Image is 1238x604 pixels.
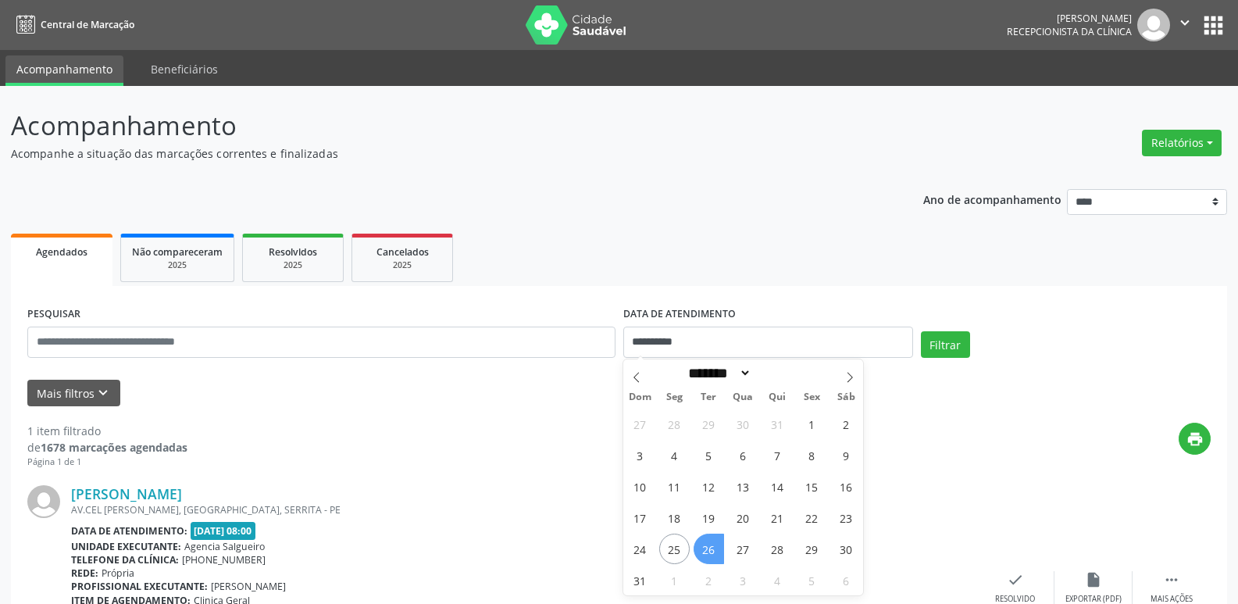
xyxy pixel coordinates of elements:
[140,55,229,83] a: Beneficiários
[694,471,724,502] span: Agosto 12, 2025
[71,524,187,538] b: Data de atendimento:
[1007,571,1024,588] i: check
[797,502,827,533] span: Agosto 22, 2025
[1176,14,1193,31] i: 
[728,534,758,564] span: Agosto 27, 2025
[5,55,123,86] a: Acompanhamento
[1137,9,1170,41] img: img
[831,409,862,439] span: Agosto 2, 2025
[27,439,187,456] div: de
[625,502,655,533] span: Agosto 17, 2025
[254,259,332,271] div: 2025
[625,565,655,595] span: Agosto 31, 2025
[762,534,793,564] span: Agosto 28, 2025
[1007,25,1132,38] span: Recepcionista da clínica
[102,566,134,580] span: Própria
[659,471,690,502] span: Agosto 11, 2025
[95,384,112,402] i: keyboard_arrow_down
[1200,12,1227,39] button: apps
[41,18,134,31] span: Central de Marcação
[751,365,803,381] input: Year
[625,534,655,564] span: Agosto 24, 2025
[41,440,187,455] strong: 1678 marcações agendadas
[132,259,223,271] div: 2025
[694,409,724,439] span: Julho 29, 2025
[71,566,98,580] b: Rede:
[211,580,286,593] span: [PERSON_NAME]
[11,106,862,145] p: Acompanhamento
[921,331,970,358] button: Filtrar
[71,503,976,516] div: AV.CEL [PERSON_NAME], [GEOGRAPHIC_DATA], SERRITA - PE
[923,189,1061,209] p: Ano de acompanhamento
[27,380,120,407] button: Mais filtroskeyboard_arrow_down
[11,12,134,38] a: Central de Marcação
[831,502,862,533] span: Agosto 23, 2025
[27,302,80,327] label: PESQUISAR
[623,392,658,402] span: Dom
[1163,571,1180,588] i: 
[1142,130,1222,156] button: Relatórios
[762,409,793,439] span: Julho 31, 2025
[728,502,758,533] span: Agosto 20, 2025
[762,440,793,470] span: Agosto 7, 2025
[797,471,827,502] span: Agosto 15, 2025
[659,409,690,439] span: Julho 28, 2025
[659,440,690,470] span: Agosto 4, 2025
[625,409,655,439] span: Julho 27, 2025
[71,580,208,593] b: Profissional executante:
[623,302,736,327] label: DATA DE ATENDIMENTO
[191,522,256,540] span: [DATE] 08:00
[1186,431,1204,448] i: print
[659,502,690,533] span: Agosto 18, 2025
[27,456,187,469] div: Página 1 de 1
[762,471,793,502] span: Agosto 14, 2025
[659,534,690,564] span: Agosto 25, 2025
[694,534,724,564] span: Agosto 26, 2025
[691,392,726,402] span: Ter
[363,259,441,271] div: 2025
[1179,423,1211,455] button: print
[27,485,60,518] img: img
[625,440,655,470] span: Agosto 3, 2025
[797,534,827,564] span: Agosto 29, 2025
[71,553,179,566] b: Telefone da clínica:
[831,440,862,470] span: Agosto 9, 2025
[797,440,827,470] span: Agosto 8, 2025
[11,145,862,162] p: Acompanhe a situação das marcações correntes e finalizadas
[132,245,223,259] span: Não compareceram
[728,440,758,470] span: Agosto 6, 2025
[376,245,429,259] span: Cancelados
[694,565,724,595] span: Setembro 2, 2025
[683,365,752,381] select: Month
[831,471,862,502] span: Agosto 16, 2025
[71,540,181,553] b: Unidade executante:
[831,565,862,595] span: Setembro 6, 2025
[728,409,758,439] span: Julho 30, 2025
[27,423,187,439] div: 1 item filtrado
[829,392,863,402] span: Sáb
[71,485,182,502] a: [PERSON_NAME]
[762,502,793,533] span: Agosto 21, 2025
[831,534,862,564] span: Agosto 30, 2025
[797,565,827,595] span: Setembro 5, 2025
[1170,9,1200,41] button: 
[182,553,266,566] span: [PHONE_NUMBER]
[659,565,690,595] span: Setembro 1, 2025
[1085,571,1102,588] i: insert_drive_file
[728,565,758,595] span: Setembro 3, 2025
[36,245,87,259] span: Agendados
[794,392,829,402] span: Sex
[1007,12,1132,25] div: [PERSON_NAME]
[726,392,760,402] span: Qua
[728,471,758,502] span: Agosto 13, 2025
[625,471,655,502] span: Agosto 10, 2025
[694,440,724,470] span: Agosto 5, 2025
[184,540,265,553] span: Agencia Salgueiro
[797,409,827,439] span: Agosto 1, 2025
[760,392,794,402] span: Qui
[762,565,793,595] span: Setembro 4, 2025
[269,245,317,259] span: Resolvidos
[657,392,691,402] span: Seg
[694,502,724,533] span: Agosto 19, 2025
